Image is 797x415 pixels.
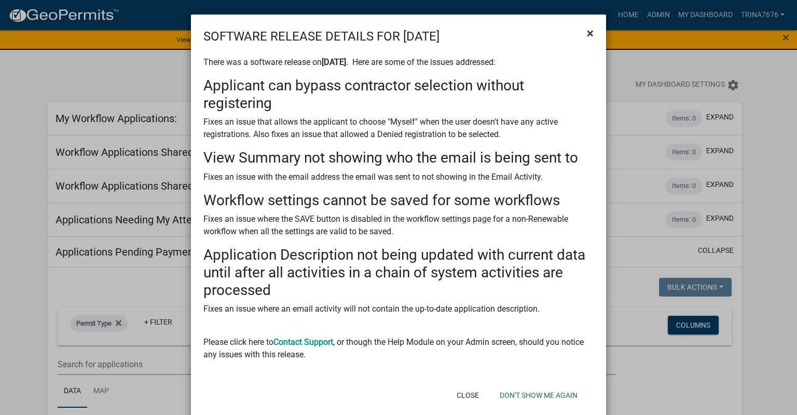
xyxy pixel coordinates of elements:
[203,27,439,46] h4: SOFTWARE RELEASE DETAILS FOR [DATE]
[203,77,594,112] h3: Applicant can bypass contractor selection without registering
[203,192,594,209] h3: Workflow settings cannot be saved for some workflows
[203,336,594,361] p: Please click here to , or though the Help Module on your Admin screen, should you notice any issu...
[273,337,333,347] a: Contact Support
[587,26,594,41] span: ×
[322,57,346,67] strong: [DATE]
[491,386,586,405] button: Don't show me again
[203,171,594,183] p: Fixes an issue with the email address the email was sent to not showing in the Email Activity.
[203,303,594,328] p: Fixes an issue where an email activity will not contain the up-to-date application description.
[448,386,487,405] button: Close
[203,246,594,299] h3: Application Description not being updated with current data until after all activities in a chain...
[203,116,594,141] p: Fixes an issue that allows the applicant to choose "Myself" when the user doesn't have any active...
[203,213,594,238] p: Fixes an issue where the SAVE button is disabled in the workflow settings page for a non-Renewabl...
[203,149,594,167] h3: View Summary not showing who the email is being sent to
[203,56,594,69] p: There was a software release on . Here are some of the issues addressed:
[579,19,602,48] button: Close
